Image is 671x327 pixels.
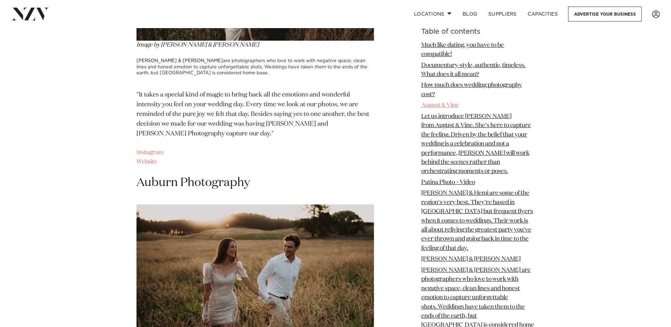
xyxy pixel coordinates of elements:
[408,7,457,22] a: Locations
[457,7,483,22] a: BLOG
[421,191,533,252] a: [PERSON_NAME] & Hemi are some of the region's very best. They're based in [GEOGRAPHIC_DATA] but f...
[136,58,374,76] h3: are photographers who love to work with negative space, clean lines and honest emotion to capture...
[136,159,157,165] a: Website
[421,179,475,185] a: Patina Photo + Video
[136,59,223,63] a: [PERSON_NAME] & [PERSON_NAME]
[421,62,525,77] a: Documentary-style, authentic, timeless. What does it all mean?
[483,7,522,22] a: SUPPLIERS
[568,7,642,22] a: Advertise your business
[421,42,504,57] a: Much like dating, you have to be compatible!
[136,92,369,137] span: "It takes a special kind of magic to bring back all the emotions and wonderful intensity you feel...
[421,114,531,175] a: Let us introduce [PERSON_NAME] from August & Vine. She's here to capture the feeling. Driven by t...
[136,139,374,148] div: Photos
[522,7,564,22] a: Capacities
[136,175,374,191] h2: Auburn Photography
[421,83,522,98] a: How much does wedding photography cost?
[421,257,521,262] a: [PERSON_NAME] & [PERSON_NAME]
[11,8,49,20] img: nzv-logo.png
[421,103,459,109] a: August & Vine
[421,28,535,35] h6: Table of contents
[136,150,163,156] a: Instagram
